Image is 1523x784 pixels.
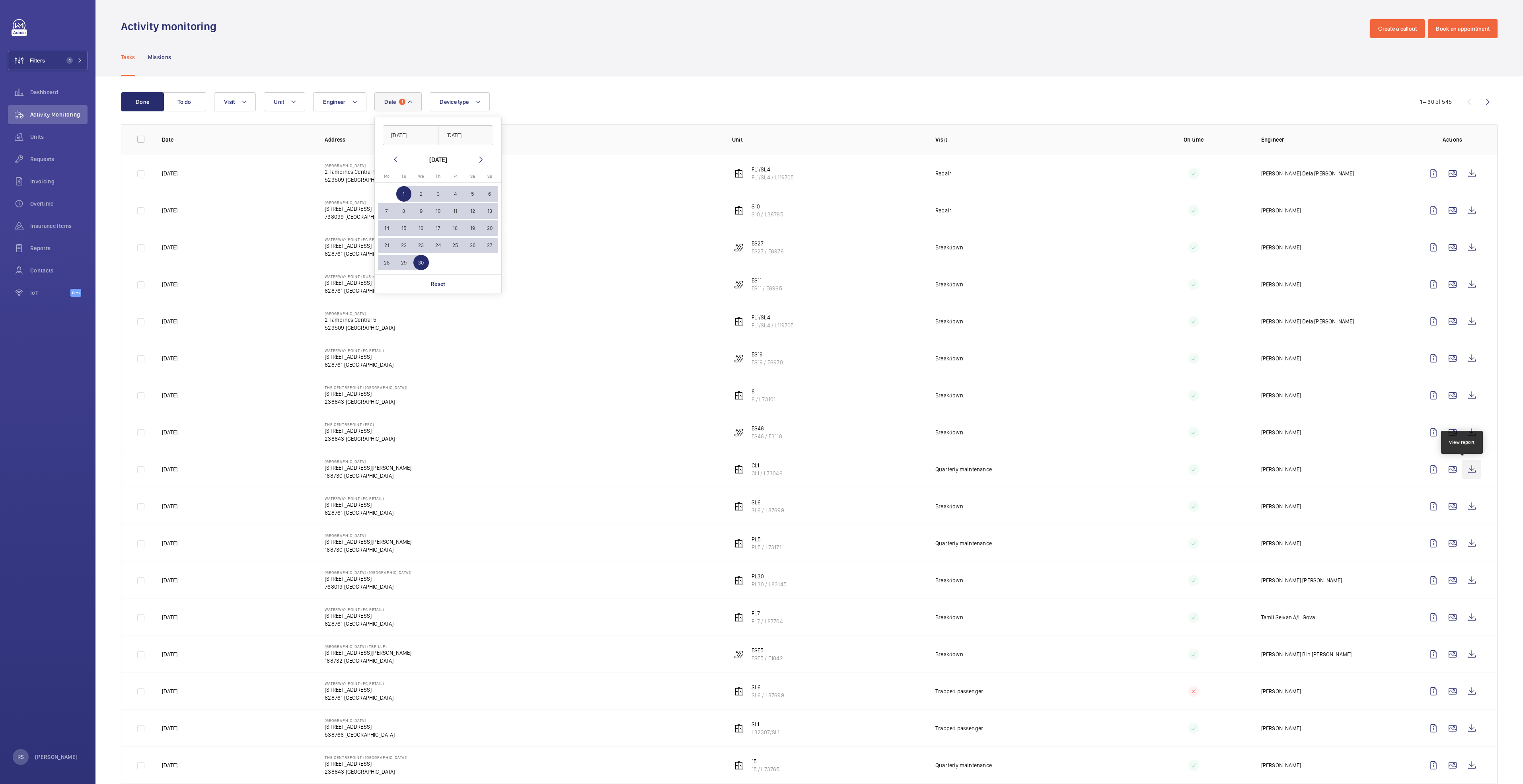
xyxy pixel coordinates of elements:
p: [PERSON_NAME] Bin [PERSON_NAME] [1261,650,1352,658]
span: 24 [430,238,446,253]
p: 529509 [GEOGRAPHIC_DATA] [325,176,395,184]
span: Sa [470,174,475,179]
span: 9 [413,203,429,219]
p: Repair [935,206,951,214]
p: FL1/SL4 / L119705 [752,173,794,181]
p: S10 [752,202,783,210]
button: Unit [264,92,305,111]
p: [GEOGRAPHIC_DATA] [325,459,411,464]
p: [PERSON_NAME] [1261,391,1301,399]
span: 8 [396,203,412,219]
p: [PERSON_NAME] Dela [PERSON_NAME] [1261,317,1354,325]
p: [PERSON_NAME] [PERSON_NAME] [1261,576,1342,584]
img: elevator.svg [734,206,744,215]
p: [STREET_ADDRESS] [325,427,395,435]
p: Trapped passenger [935,687,983,695]
p: Waterway Point (Sub MC) [325,274,393,279]
span: Activity Monitoring [30,111,88,119]
p: On time [1139,136,1248,144]
p: [PERSON_NAME] [1261,206,1301,214]
p: ES46 [752,424,782,432]
p: 828761 [GEOGRAPHIC_DATA] [325,509,393,517]
button: April 12, 2025 [464,202,481,220]
button: April 9, 2025 [413,202,430,220]
p: [PERSON_NAME] [35,753,78,761]
p: L32307/SL1 [752,728,780,736]
span: Th [436,174,440,179]
p: ES46 / E3118 [752,432,782,440]
img: elevator.svg [734,761,744,770]
button: April 6, 2025 [481,185,498,202]
p: [PERSON_NAME] Dela [PERSON_NAME] [1261,169,1354,177]
button: Date1 [374,92,422,111]
p: ESE5 [752,646,783,654]
p: 738099 [GEOGRAPHIC_DATA] [325,213,395,221]
button: April 25, 2025 [447,237,464,254]
button: April 22, 2025 [395,237,412,254]
input: DD/MM/YYYY [438,125,494,145]
p: ES27 [752,239,784,247]
button: Done [121,92,164,111]
span: 1 [396,186,412,202]
p: Waterway Point (FC Retail) [325,681,393,686]
p: 2 Tampines Central 5 [325,168,395,176]
p: [STREET_ADDRESS][PERSON_NAME] [325,649,411,657]
p: PL5 / L73171 [752,543,781,551]
span: Filters [30,56,45,64]
p: [STREET_ADDRESS] [325,242,393,250]
p: Actions [1424,136,1481,144]
p: Breakdown [935,650,963,658]
p: Breakdown [935,243,963,251]
p: [PERSON_NAME] [1261,354,1301,362]
p: [STREET_ADDRESS][PERSON_NAME] [325,538,411,546]
span: Requests [30,155,88,163]
img: escalator.svg [734,428,744,437]
p: Breakdown [935,354,963,362]
span: 16 [413,220,429,236]
p: [STREET_ADDRESS] [325,205,395,213]
p: Waterway Point (FC Retail) [325,607,393,612]
p: ES11 / E6965 [752,284,782,292]
p: Tasks [121,53,135,61]
p: 8 [752,387,776,395]
p: 828761 [GEOGRAPHIC_DATA] [325,287,393,295]
p: Breakdown [935,576,963,584]
p: [PERSON_NAME] [1261,243,1301,251]
img: escalator.svg [734,243,744,252]
span: 10 [430,203,446,219]
p: [DATE] [162,428,177,436]
button: Create a callout [1370,19,1425,38]
button: April 23, 2025 [413,237,430,254]
span: 15 [396,220,412,236]
p: 168732 [GEOGRAPHIC_DATA] [325,657,411,665]
span: 23 [413,238,429,253]
p: [GEOGRAPHIC_DATA] (TBP LLP) [325,644,411,649]
p: [DATE] [162,206,177,214]
button: Device type [430,92,490,111]
p: PL30 [752,572,787,580]
p: 828761 [GEOGRAPHIC_DATA] [325,361,393,369]
p: Quarterly maintenance [935,761,992,769]
p: FL7 [752,609,783,617]
img: elevator.svg [734,687,744,696]
button: April 16, 2025 [413,220,430,237]
span: 14 [379,220,394,236]
p: FL1/SL4 [752,313,794,321]
p: [GEOGRAPHIC_DATA] ([GEOGRAPHIC_DATA]) [325,570,412,575]
p: [STREET_ADDRESS] [325,390,408,398]
span: 4 [448,186,463,202]
button: April 1, 2025 [395,185,412,202]
span: 3 [430,186,446,202]
span: Dashboard [30,88,88,96]
button: To do [163,92,206,111]
span: 11 [448,203,463,219]
p: S10 / L38785 [752,210,783,218]
p: 238843 [GEOGRAPHIC_DATA] [325,398,408,406]
span: 13 [482,203,497,219]
p: Breakdown [935,391,963,399]
p: Waterway Point (FC Retail) [325,496,393,501]
p: Breakdown [935,502,963,510]
p: 8 / L73101 [752,395,776,403]
span: 28 [379,255,394,270]
img: escalator.svg [734,354,744,363]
